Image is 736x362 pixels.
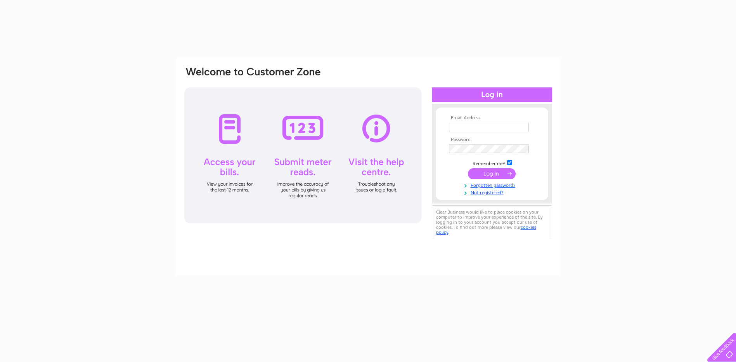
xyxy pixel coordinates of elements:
[447,159,537,167] td: Remember me?
[449,188,537,196] a: Not registered?
[436,225,536,235] a: cookies policy
[447,115,537,121] th: Email Address:
[447,137,537,143] th: Password:
[449,181,537,188] a: Forgotten password?
[432,205,552,239] div: Clear Business would like to place cookies on your computer to improve your experience of the sit...
[468,168,516,179] input: Submit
